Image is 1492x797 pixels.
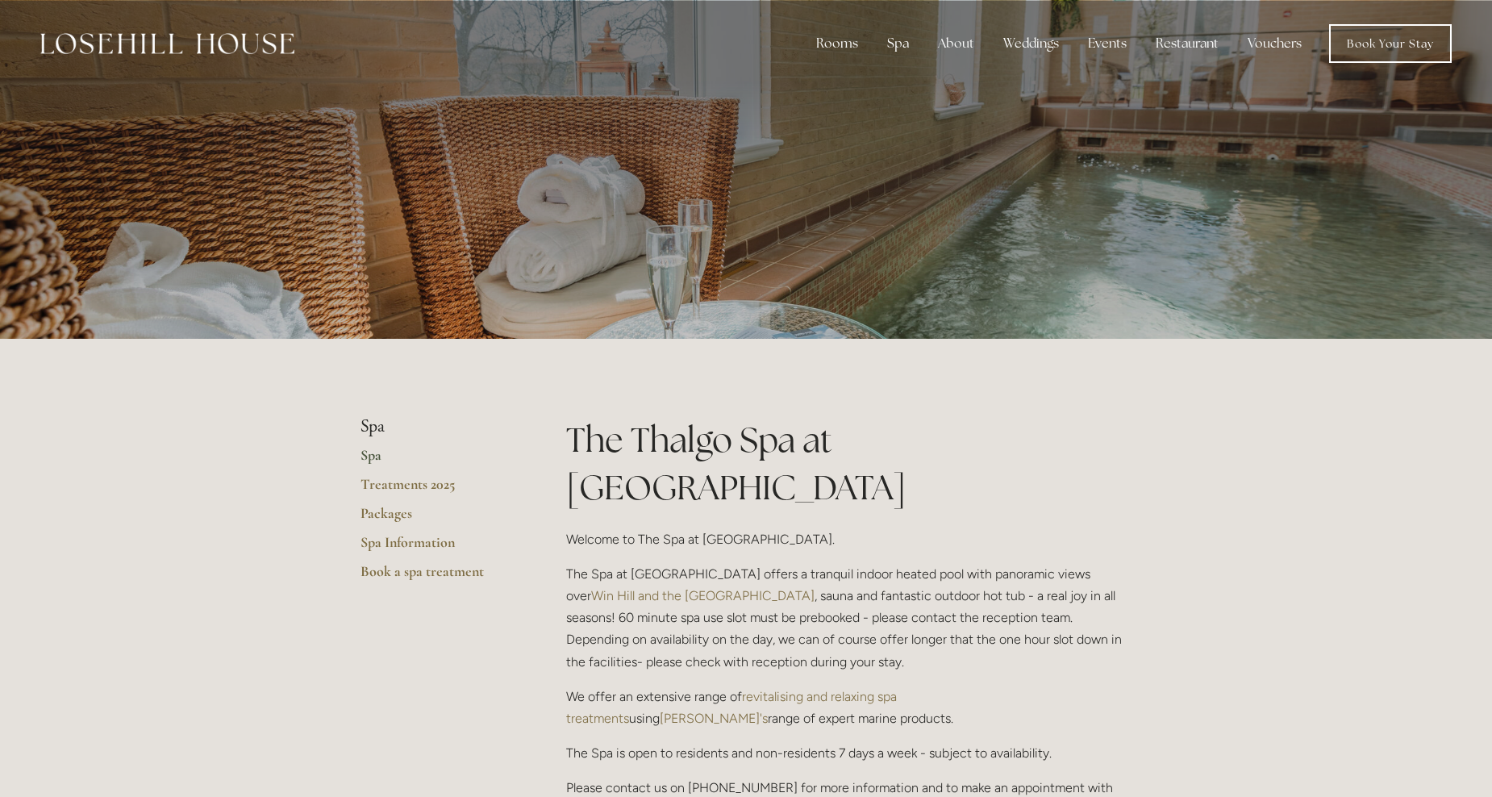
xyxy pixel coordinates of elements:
[874,27,922,60] div: Spa
[360,533,515,562] a: Spa Information
[360,562,515,591] a: Book a spa treatment
[660,711,768,726] a: [PERSON_NAME]'s
[566,528,1132,550] p: Welcome to The Spa at [GEOGRAPHIC_DATA].
[360,504,515,533] a: Packages
[360,446,515,475] a: Spa
[925,27,987,60] div: About
[1235,27,1315,60] a: Vouchers
[803,27,871,60] div: Rooms
[591,588,815,603] a: Win Hill and the [GEOGRAPHIC_DATA]
[1143,27,1232,60] div: Restaurant
[360,416,515,437] li: Spa
[40,33,294,54] img: Losehill House
[360,475,515,504] a: Treatments 2025
[1075,27,1140,60] div: Events
[990,27,1072,60] div: Weddings
[1329,24,1452,63] a: Book Your Stay
[566,742,1132,764] p: The Spa is open to residents and non-residents 7 days a week - subject to availability.
[566,686,1132,729] p: We offer an extensive range of using range of expert marine products.
[566,563,1132,673] p: The Spa at [GEOGRAPHIC_DATA] offers a tranquil indoor heated pool with panoramic views over , sau...
[566,416,1132,511] h1: The Thalgo Spa at [GEOGRAPHIC_DATA]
